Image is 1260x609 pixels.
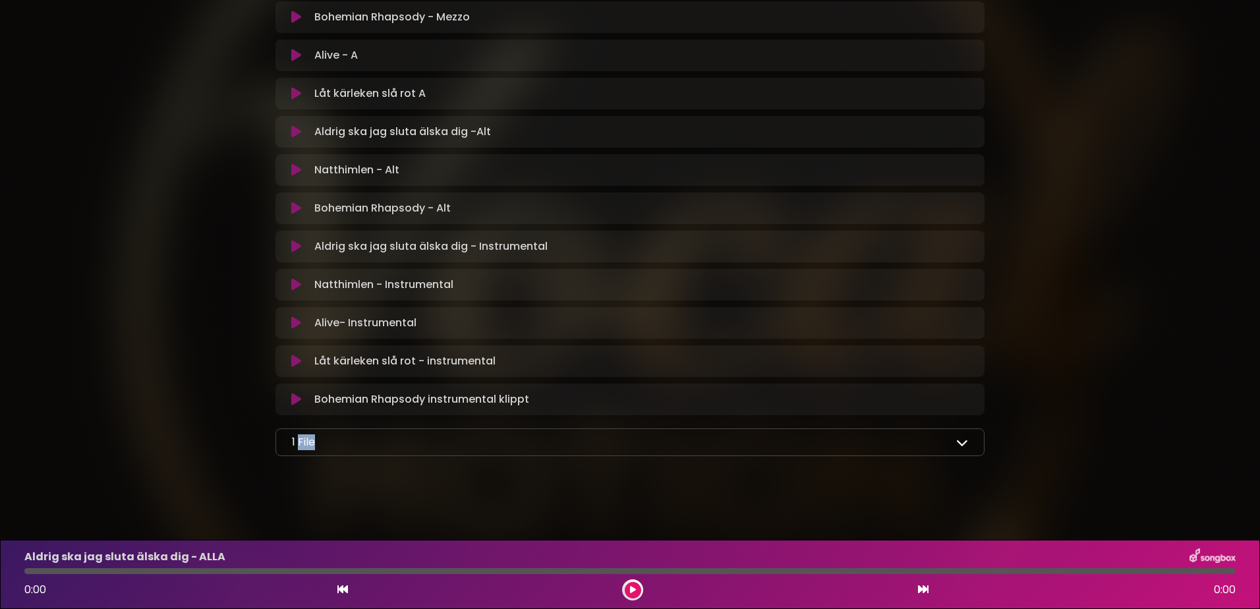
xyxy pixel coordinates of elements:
p: Bohemian Rhapsody - Alt [314,200,451,216]
p: Natthimlen - Alt [314,162,399,178]
p: Bohemian Rhapsody - Mezzo [314,9,470,25]
p: Natthimlen - Instrumental [314,277,453,293]
p: Låt kärleken slå rot - instrumental [314,353,496,369]
p: Bohemian Rhapsody instrumental klippt [314,391,529,407]
p: 1 File [292,434,315,450]
p: Låt kärleken slå rot A [314,86,426,101]
p: Alive- Instrumental [314,315,416,331]
p: Alive - A [314,47,358,63]
p: Aldrig ska jag sluta älska dig -Alt [314,124,491,140]
p: Aldrig ska jag sluta älska dig - Instrumental [314,239,548,254]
